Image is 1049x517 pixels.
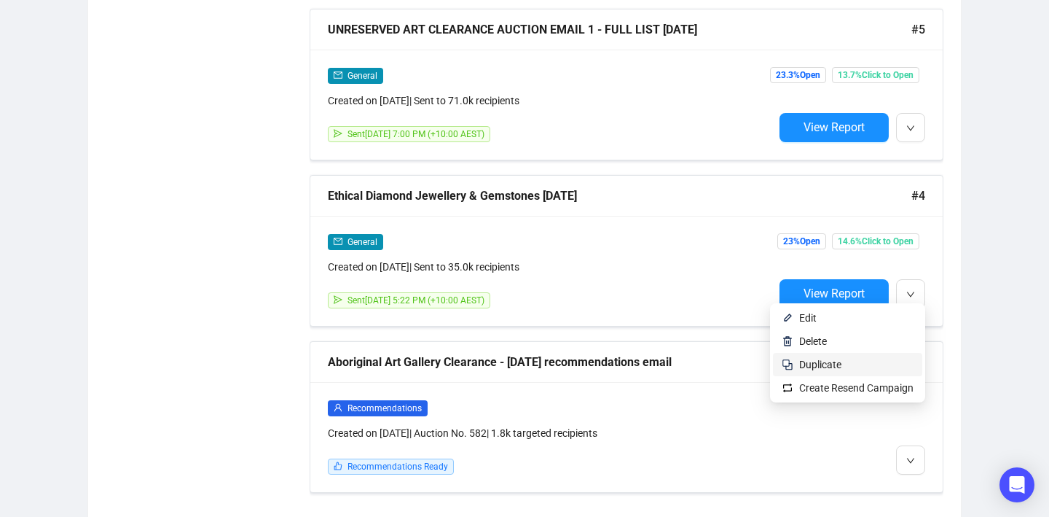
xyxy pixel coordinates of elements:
a: Ethical Diamond Jewellery & Gemstones [DATE]#4mailGeneralCreated on [DATE]| Sent to 35.0k recipie... [310,175,943,327]
span: View Report [804,287,865,300]
span: like [334,462,342,470]
span: down [906,124,915,133]
span: Create Resend Campaign [799,382,914,394]
span: Edit [799,312,817,324]
div: Created on [DATE] | Sent to 71.0k recipients [328,93,774,109]
a: Aboriginal Art Gallery Clearance - [DATE] recommendations email#2userRecommendationsCreated on [D... [310,341,943,493]
span: 13.7% Click to Open [832,67,919,83]
span: mail [334,71,342,79]
span: 14.6% Click to Open [832,233,919,249]
div: Open Intercom Messenger [999,467,1034,502]
div: Created on [DATE] | Auction No. 582 | 1.8k targeted recipients [328,425,774,441]
img: retweet.svg [782,382,793,394]
span: Duplicate [799,359,841,370]
img: svg+xml;base64,PHN2ZyB4bWxucz0iaHR0cDovL3d3dy53My5vcmcvMjAwMC9zdmciIHhtbG5zOnhsaW5rPSJodHRwOi8vd3... [782,335,793,347]
span: Sent [DATE] 5:22 PM (+10:00 AEST) [347,295,484,306]
span: Delete [799,335,827,347]
img: svg+xml;base64,PHN2ZyB4bWxucz0iaHR0cDovL3d3dy53My5vcmcvMjAwMC9zdmciIHdpZHRoPSIyNCIgaGVpZ2h0PSIyNC... [782,359,793,370]
img: svg+xml;base64,PHN2ZyB4bWxucz0iaHR0cDovL3d3dy53My5vcmcvMjAwMC9zdmciIHhtbG5zOnhsaW5rPSJodHRwOi8vd3... [782,312,793,324]
span: Recommendations [347,403,422,413]
span: #4 [911,187,925,205]
a: UNRESERVED ART CLEARANCE AUCTION EMAIL 1 - FULL LIST [DATE]#5mailGeneralCreated on [DATE]| Sent t... [310,9,943,160]
div: Created on [DATE] | Sent to 35.0k recipients [328,259,774,275]
span: Sent [DATE] 7:00 PM (+10:00 AEST) [347,129,484,139]
button: View Report [779,113,889,142]
span: Recommendations Ready [347,462,448,472]
span: 23% Open [777,233,826,249]
div: Aboriginal Art Gallery Clearance - [DATE] recommendations email [328,353,911,371]
span: #5 [911,20,925,39]
span: 23.3% Open [770,67,826,83]
span: General [347,71,377,81]
div: Ethical Diamond Jewellery & Gemstones [DATE] [328,187,911,205]
span: user [334,403,342,412]
span: send [334,295,342,304]
span: down [906,290,915,299]
span: mail [334,237,342,246]
span: send [334,129,342,138]
div: UNRESERVED ART CLEARANCE AUCTION EMAIL 1 - FULL LIST [DATE] [328,20,911,39]
span: down [906,456,915,465]
span: General [347,237,377,247]
span: View Report [804,120,865,134]
button: View Report [779,279,889,308]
